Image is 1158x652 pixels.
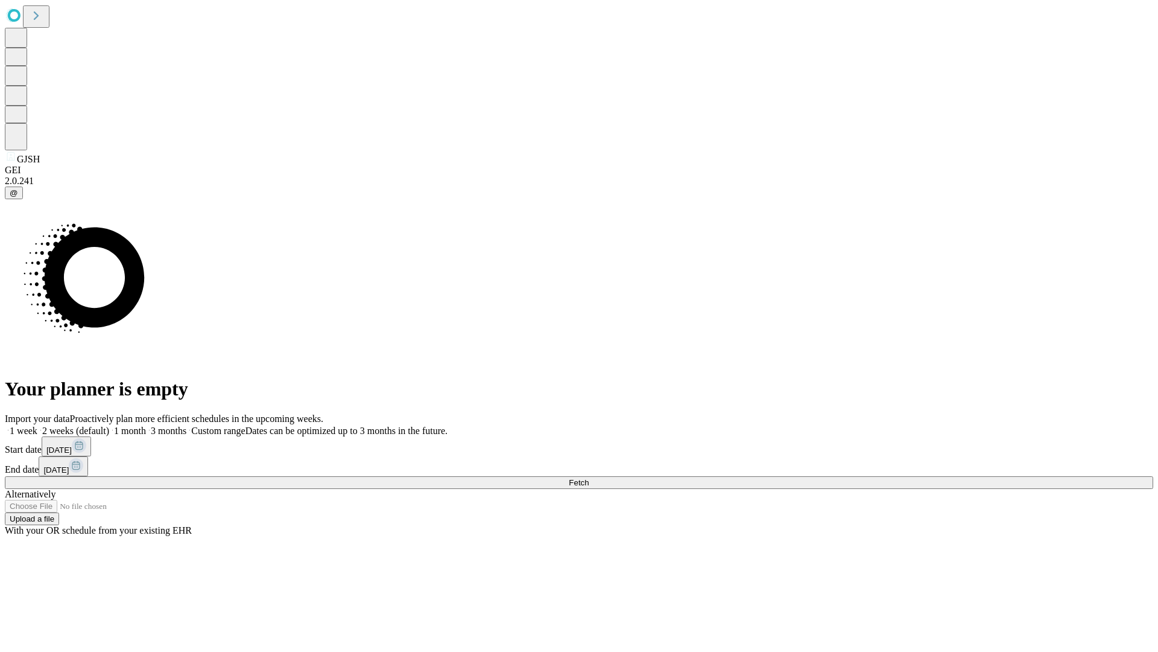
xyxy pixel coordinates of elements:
span: Import your data [5,414,70,424]
div: End date [5,456,1153,476]
div: Start date [5,436,1153,456]
div: 2.0.241 [5,176,1153,187]
button: [DATE] [42,436,91,456]
div: GEI [5,165,1153,176]
button: Upload a file [5,513,59,525]
span: @ [10,188,18,197]
button: [DATE] [39,456,88,476]
span: Alternatively [5,489,55,499]
span: 3 months [151,426,186,436]
span: [DATE] [46,446,72,455]
span: Proactively plan more efficient schedules in the upcoming weeks. [70,414,323,424]
span: 1 week [10,426,37,436]
h1: Your planner is empty [5,378,1153,400]
span: 1 month [114,426,146,436]
button: Fetch [5,476,1153,489]
span: With your OR schedule from your existing EHR [5,525,192,535]
span: GJSH [17,154,40,164]
button: @ [5,187,23,199]
span: Fetch [569,478,589,487]
span: Custom range [191,426,245,436]
span: 2 weeks (default) [42,426,109,436]
span: [DATE] [43,465,69,475]
span: Dates can be optimized up to 3 months in the future. [245,426,448,436]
